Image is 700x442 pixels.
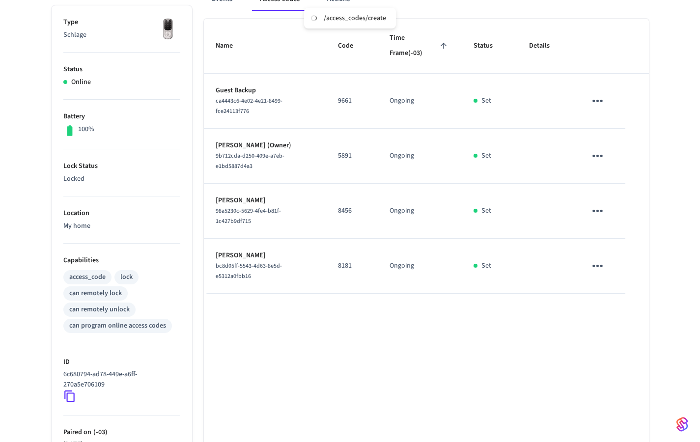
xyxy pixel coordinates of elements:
[63,161,180,171] p: Lock Status
[120,272,133,282] div: lock
[63,208,180,219] p: Location
[338,261,366,271] p: 8181
[156,17,180,42] img: Yale Assure Touchscreen Wifi Smart Lock, Satin Nickel, Front
[63,255,180,266] p: Capabilities
[378,129,462,184] td: Ongoing
[529,38,562,54] span: Details
[63,427,180,438] p: Paired on
[378,184,462,239] td: Ongoing
[216,262,282,280] span: bc8d05ff-5543-4d63-8e5d-e5312a0fbb16
[338,206,366,216] p: 8456
[216,152,284,170] span: 9b712cda-d250-409e-a7eb-e1bd5887d4a3
[216,195,315,206] p: [PERSON_NAME]
[216,97,282,115] span: ca4443c6-4e02-4e21-8499-fce24113f776
[78,124,94,135] p: 100%
[69,304,130,315] div: can remotely unlock
[378,74,462,129] td: Ongoing
[338,96,366,106] p: 9661
[63,17,180,28] p: Type
[63,30,180,40] p: Schlage
[69,272,106,282] div: access_code
[63,357,180,367] p: ID
[216,38,246,54] span: Name
[481,206,491,216] p: Set
[216,250,315,261] p: [PERSON_NAME]
[216,85,315,96] p: Guest Backup
[63,174,180,184] p: Locked
[69,321,166,331] div: can program online access codes
[216,140,315,151] p: [PERSON_NAME] (Owner)
[63,221,180,231] p: My home
[474,38,505,54] span: Status
[378,239,462,294] td: Ongoing
[63,111,180,122] p: Battery
[481,151,491,161] p: Set
[481,261,491,271] p: Set
[204,19,649,294] table: sticky table
[324,14,386,23] div: /access_codes/create
[481,96,491,106] p: Set
[63,64,180,75] p: Status
[338,38,366,54] span: Code
[69,288,122,299] div: can remotely lock
[71,77,91,87] p: Online
[216,207,281,225] span: 98a5230c-5629-4fe4-b81f-1c427b9df715
[338,151,366,161] p: 5891
[676,416,688,432] img: SeamLogoGradient.69752ec5.svg
[390,30,450,61] span: Time Frame(-03)
[63,369,176,390] p: 6c680794-ad78-449e-a6ff-270a5e706109
[91,427,108,437] span: ( -03 )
